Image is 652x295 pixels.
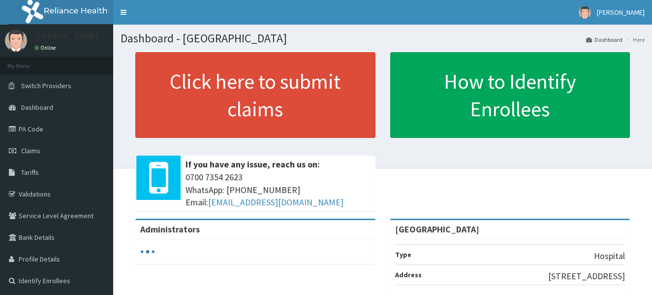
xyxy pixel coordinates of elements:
span: Dashboard [21,103,53,112]
strong: [GEOGRAPHIC_DATA] [395,224,479,235]
a: Click here to submit claims [135,52,375,138]
span: Claims [21,146,40,155]
b: Type [395,250,411,259]
img: User Image [5,30,27,52]
li: Here [623,35,645,44]
svg: audio-loading [140,244,155,259]
a: Dashboard [586,35,622,44]
a: [EMAIL_ADDRESS][DOMAIN_NAME] [208,197,343,208]
a: How to Identify Enrollees [390,52,630,138]
b: Address [395,270,422,279]
p: [STREET_ADDRESS] [548,270,625,283]
span: Tariffs [21,168,39,177]
h1: Dashboard - [GEOGRAPHIC_DATA] [121,32,645,45]
p: [PERSON_NAME] [34,32,99,41]
b: Administrators [140,224,200,235]
span: [PERSON_NAME] [597,8,645,17]
p: Hospital [594,250,625,262]
b: If you have any issue, reach us on: [186,159,320,170]
a: Online [34,44,58,51]
img: User Image [579,6,591,19]
span: Switch Providers [21,81,71,90]
span: 0700 7354 2623 WhatsApp: [PHONE_NUMBER] Email: [186,171,371,209]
